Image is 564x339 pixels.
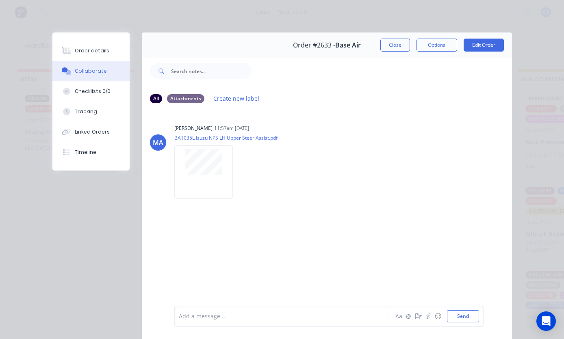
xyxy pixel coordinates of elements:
[75,88,111,95] div: Checklists 0/0
[52,61,130,81] button: Collaborate
[75,108,97,115] div: Tracking
[52,41,130,61] button: Order details
[75,128,110,136] div: Linked Orders
[447,310,479,322] button: Send
[214,125,249,132] div: 11:57am [DATE]
[75,149,96,156] div: Timeline
[404,311,414,321] button: @
[335,41,361,49] span: Base Air
[380,39,410,52] button: Close
[52,101,130,122] button: Tracking
[416,39,457,52] button: Options
[75,47,109,54] div: Order details
[209,93,264,104] button: Create new label
[174,134,278,141] p: BA1035L Isuzu NPS LH Upper Steer Assist.pdf
[536,311,556,331] div: Open Intercom Messenger
[167,94,204,103] div: Attachments
[293,41,335,49] span: Order #2633 -
[52,81,130,101] button: Checklists 0/0
[394,311,404,321] button: Aa
[433,311,443,321] button: ☺
[153,138,163,147] div: MA
[75,67,107,75] div: Collaborate
[171,63,252,79] input: Search notes...
[52,142,130,162] button: Timeline
[150,94,162,103] div: All
[464,39,504,52] button: Edit Order
[52,122,130,142] button: Linked Orders
[174,125,213,132] div: [PERSON_NAME]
